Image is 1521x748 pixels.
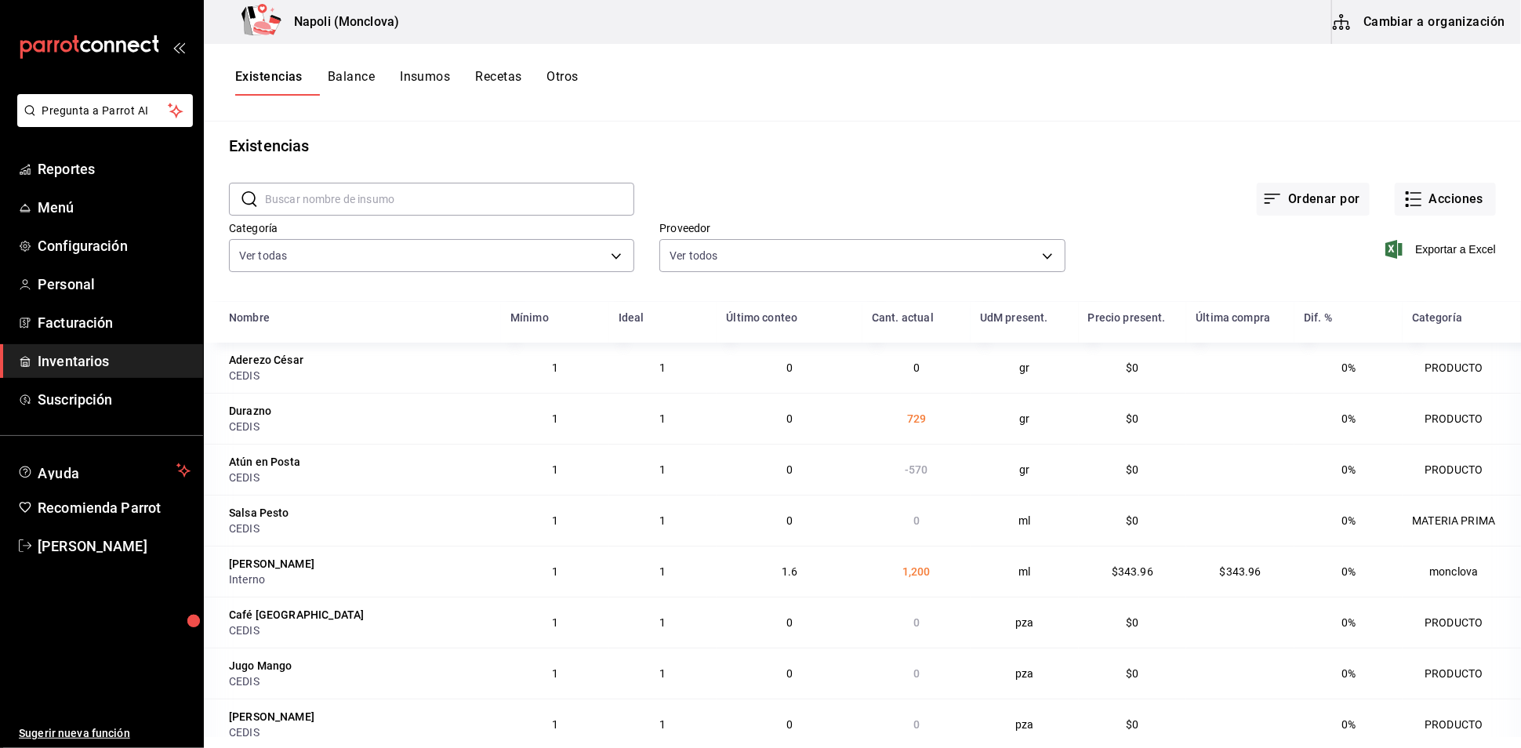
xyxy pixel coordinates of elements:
button: Exportar a Excel [1389,240,1496,259]
span: Inventarios [38,350,191,372]
button: Recetas [475,69,521,96]
span: Ver todas [239,248,287,263]
button: Balance [328,69,375,96]
div: [PERSON_NAME] [229,709,314,724]
div: CEDIS [229,623,492,638]
h3: Napoli (Monclova) [281,13,399,31]
div: Existencias [229,134,309,158]
span: 0% [1341,718,1356,731]
div: Atún en Posta [229,454,300,470]
div: Ideal [619,311,644,324]
span: 0% [1341,565,1356,578]
button: Insumos [400,69,450,96]
div: CEDIS [229,521,492,536]
span: 1 [552,616,558,629]
span: Suscripción [38,389,191,410]
span: Sugerir nueva función [19,725,191,742]
span: 0 [913,514,920,527]
span: 1.6 [782,565,797,578]
span: $0 [1126,361,1138,374]
span: 0 [786,514,793,527]
label: Categoría [229,223,634,234]
div: Precio present. [1088,311,1166,324]
span: Menú [38,197,191,218]
span: 1 [552,412,558,425]
span: Recomienda Parrot [38,497,191,518]
div: Interno [229,572,492,587]
span: Pregunta a Parrot AI [42,103,169,119]
span: 0% [1341,514,1356,527]
td: ml [971,495,1079,546]
span: 1 [659,361,666,374]
div: CEDIS [229,470,492,485]
td: pza [971,597,1079,648]
button: Otros [547,69,579,96]
span: 1 [659,412,666,425]
span: 1 [659,667,666,680]
span: 1 [659,616,666,629]
span: 0% [1341,361,1356,374]
td: PRODUCTO [1403,343,1521,393]
button: Pregunta a Parrot AI [17,94,193,127]
button: Existencias [235,69,303,96]
td: PRODUCTO [1403,648,1521,699]
span: $343.96 [1220,565,1261,578]
button: Acciones [1395,183,1496,216]
span: $0 [1126,463,1138,476]
span: 0 [786,718,793,731]
div: CEDIS [229,674,492,689]
div: UdM present. [980,311,1048,324]
span: Reportes [38,158,191,180]
td: ml [971,546,1079,597]
button: Ordenar por [1257,183,1370,216]
div: CEDIS [229,368,492,383]
td: pza [971,648,1079,699]
div: Última compra [1196,311,1270,324]
span: 1 [659,565,666,578]
span: $0 [1126,412,1138,425]
span: $0 [1126,514,1138,527]
span: 0 [786,667,793,680]
span: 1 [552,667,558,680]
span: Configuración [38,235,191,256]
a: Pregunta a Parrot AI [11,114,193,130]
div: navigation tabs [235,69,579,96]
span: Ayuda [38,461,170,480]
td: monclova [1403,546,1521,597]
span: 1 [552,514,558,527]
td: PRODUCTO [1403,393,1521,444]
span: $0 [1126,718,1138,731]
span: 0% [1341,667,1356,680]
span: Personal [38,274,191,295]
span: Ver todos [670,248,717,263]
span: $0 [1126,667,1138,680]
span: 0% [1341,463,1356,476]
span: 1 [659,718,666,731]
div: Café [GEOGRAPHIC_DATA] [229,607,364,623]
div: Mínimo [510,311,549,324]
div: Último conteo [726,311,797,324]
span: -570 [905,463,928,476]
span: 0 [786,463,793,476]
button: open_drawer_menu [172,41,185,53]
span: 1 [659,463,666,476]
span: 1 [552,463,558,476]
label: Proveedor [659,223,1065,234]
span: $0 [1126,616,1138,629]
span: 0 [913,361,920,374]
td: gr [971,343,1079,393]
span: 1 [552,361,558,374]
td: gr [971,393,1079,444]
span: 0 [786,412,793,425]
div: Durazno [229,403,271,419]
span: 0% [1341,412,1356,425]
div: CEDIS [229,419,492,434]
span: 729 [907,412,926,425]
div: Categoría [1412,311,1462,324]
span: 1 [659,514,666,527]
div: Aderezo César [229,352,303,368]
div: [PERSON_NAME] [229,556,314,572]
span: 1,200 [902,565,931,578]
td: gr [971,444,1079,495]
